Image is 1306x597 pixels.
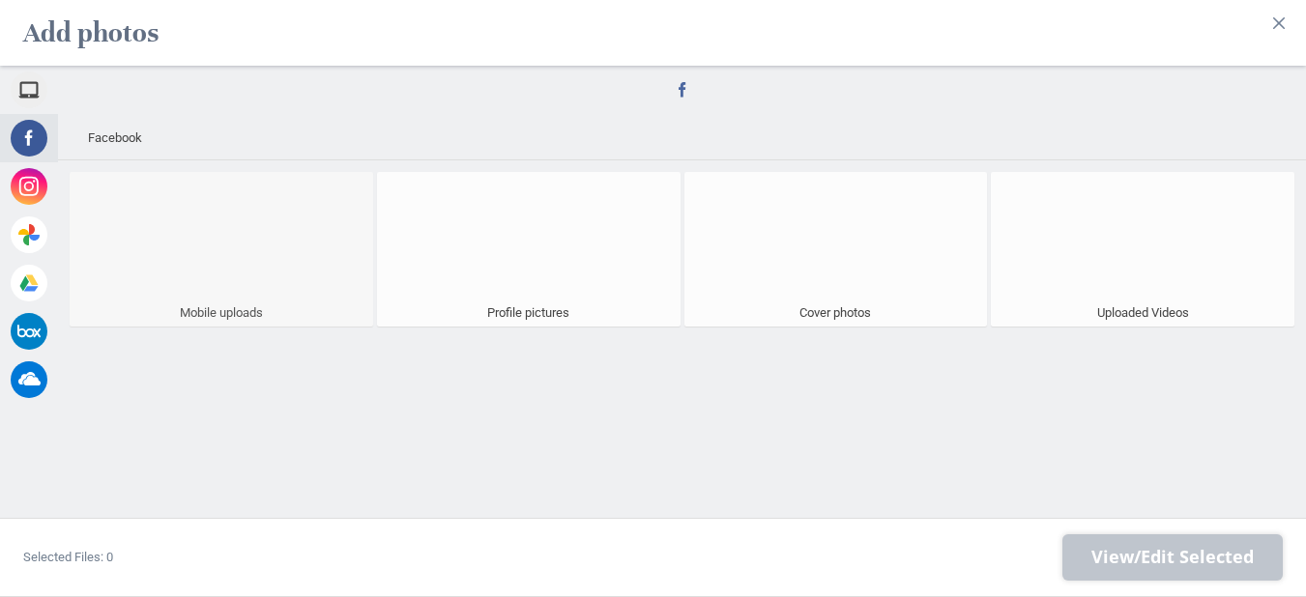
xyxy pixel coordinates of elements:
[1010,304,1274,322] span: Uploaded Videos
[672,79,693,100] span: Facebook
[23,8,159,58] h2: Add photos
[642,185,667,211] span: Add folder
[1062,534,1283,581] span: Next
[334,185,360,211] span: Add folder
[684,172,988,327] div: Cover photos
[704,304,968,322] span: Cover photos
[1256,185,1281,211] span: Add folder
[70,172,373,327] div: Mobile uploads
[23,550,113,564] span: Selected Files: 0
[991,172,1294,327] div: Uploaded Videos
[1263,8,1294,39] button: Close
[89,304,353,322] span: Mobile uploads
[377,172,681,327] div: Profile pictures
[948,185,973,211] span: Add folder
[1091,547,1254,568] span: View/Edit Selected
[396,304,660,322] span: Profile pictures
[68,128,148,146] span: Facebook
